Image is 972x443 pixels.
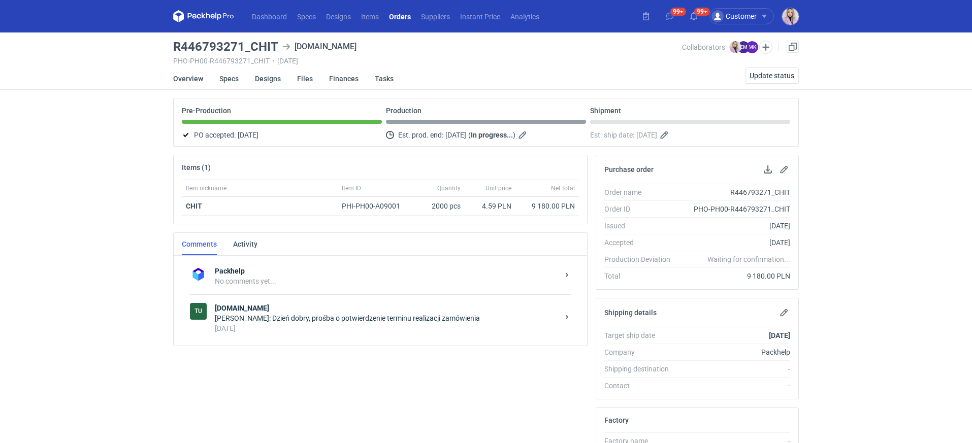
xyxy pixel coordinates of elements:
strong: [DATE] [769,331,790,339]
div: PHO-PH00-R446793271_CHIT [DATE] [173,57,682,65]
a: Specs [292,10,321,22]
h2: Items (1) [182,163,211,172]
img: Klaudia Wiśniewska [782,8,799,25]
h3: R446793271_CHIT [173,41,278,53]
img: Packhelp [190,266,207,283]
p: Pre-Production [182,107,231,115]
div: Customer [711,10,757,22]
div: Company [604,347,678,357]
button: Edit estimated shipping date [659,129,671,141]
h2: Purchase order [604,165,654,174]
div: PO accepted: [182,129,382,141]
div: R446793271_CHIT [678,187,790,197]
h2: Factory [604,416,629,424]
em: ) [513,131,515,139]
div: PHO-PH00-R446793271_CHIT [678,204,790,214]
div: [DATE] [215,323,559,333]
div: 4.59 PLN [469,201,511,211]
span: Collaborators [682,43,725,51]
a: Items [356,10,384,22]
a: Overview [173,67,203,90]
div: Production Deviation [604,254,678,264]
div: Order name [604,187,678,197]
a: Designs [255,67,281,90]
div: [DOMAIN_NAME] [282,41,357,53]
div: Order ID [604,204,678,214]
p: Production [386,107,422,115]
button: Edit collaborators [759,41,772,54]
svg: Packhelp Pro [173,10,234,22]
div: 2000 pcs [414,197,465,216]
div: Total [604,271,678,281]
div: Accepted [604,237,678,248]
span: Item nickname [186,184,226,192]
a: Orders [384,10,416,22]
span: [DATE] [445,129,466,141]
button: Edit purchase order [778,163,790,176]
button: Edit estimated production end date [517,129,530,141]
div: - [678,364,790,374]
div: 9 180.00 PLN [678,271,790,281]
span: Update status [750,72,794,79]
a: Suppliers [416,10,455,22]
a: Instant Price [455,10,505,22]
a: Comments [182,233,217,255]
div: Contact [604,381,678,391]
a: Tasks [375,67,394,90]
div: 9 180.00 PLN [520,201,575,211]
div: No comments yet... [215,276,559,286]
a: Finances [329,67,359,90]
strong: In progress... [471,131,513,139]
div: Target ship date [604,330,678,340]
button: Update status [745,67,799,84]
em: ( [468,131,471,139]
em: Waiting for confirmation... [707,254,790,264]
button: Download PO [762,163,774,176]
figcaption: MK [746,41,758,53]
a: Designs [321,10,356,22]
strong: Packhelp [215,266,559,276]
h2: Shipping details [604,309,657,317]
strong: [DOMAIN_NAME] [215,303,559,313]
button: Customer [709,8,782,24]
span: • [272,57,275,65]
a: Specs [219,67,239,90]
div: Issued [604,221,678,231]
button: Edit shipping details [778,306,790,319]
div: PHI-PH00-A09001 [342,201,410,211]
span: Item ID [342,184,361,192]
span: Unit price [485,184,511,192]
div: - [678,381,790,391]
a: Files [297,67,313,90]
span: Quantity [437,184,461,192]
a: CHIT [186,202,202,210]
span: [DATE] [636,129,657,141]
a: Dashboard [247,10,292,22]
a: Analytics [505,10,544,22]
figcaption: Tu [190,303,207,320]
div: [DATE] [678,237,790,248]
div: Shipping destination [604,364,678,374]
div: [PERSON_NAME]: Dzień dobry, prośba o potwierdzenie terminu realizacji zamówienia [215,313,559,323]
span: Net total [551,184,575,192]
span: [DATE] [238,129,258,141]
a: Duplicate [787,41,799,53]
figcaption: EM [737,41,750,53]
a: Activity [233,233,257,255]
div: Est. prod. end: [386,129,586,141]
div: Packhelp [678,347,790,357]
div: [DATE] [678,221,790,231]
button: 99+ [686,8,702,24]
div: Tuby.com.pl [190,303,207,320]
div: Est. ship date: [590,129,790,141]
button: 99+ [662,8,678,24]
img: Klaudia Wiśniewska [729,41,741,53]
p: Shipment [590,107,621,115]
